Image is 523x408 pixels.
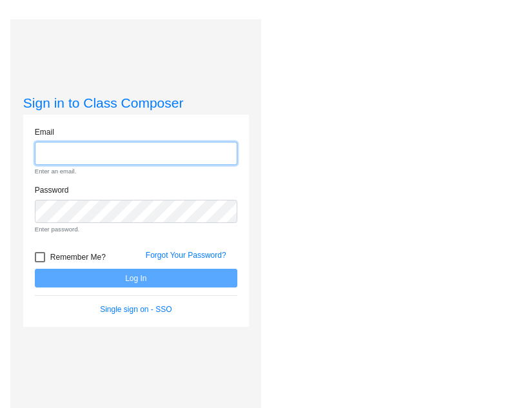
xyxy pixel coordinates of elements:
a: Forgot Your Password? [146,251,226,260]
small: Enter an email. [35,167,237,176]
h3: Sign in to Class Composer [23,95,249,111]
a: Single sign on - SSO [100,305,172,314]
label: Password [35,184,69,196]
small: Enter password. [35,225,237,234]
span: Remember Me? [50,249,106,265]
button: Log In [35,269,237,287]
label: Email [35,126,54,138]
